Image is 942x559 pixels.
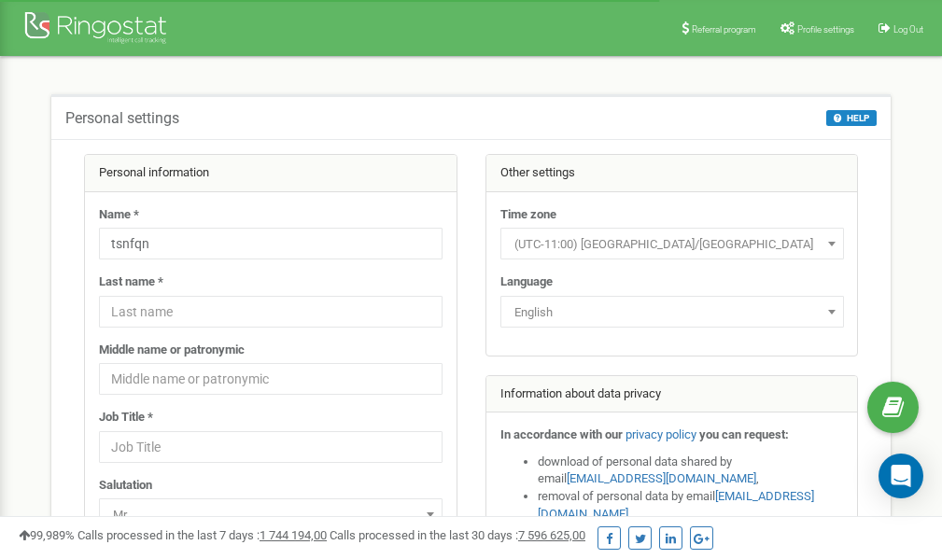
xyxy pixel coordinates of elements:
strong: you can request: [699,427,789,441]
h5: Personal settings [65,110,179,127]
span: English [507,300,837,326]
input: Middle name or patronymic [99,363,443,395]
li: removal of personal data by email , [538,488,844,523]
div: Information about data privacy [486,376,858,413]
input: Name [99,228,443,259]
span: Mr. [99,498,443,530]
div: Personal information [85,155,457,192]
span: Profile settings [797,24,854,35]
label: Middle name or patronymic [99,342,245,359]
span: (UTC-11:00) Pacific/Midway [507,231,837,258]
span: (UTC-11:00) Pacific/Midway [500,228,844,259]
li: download of personal data shared by email , [538,454,844,488]
span: Log Out [893,24,923,35]
span: Mr. [105,502,436,528]
strong: In accordance with our [500,427,623,441]
label: Name * [99,206,139,224]
span: 99,989% [19,528,75,542]
span: Referral program [692,24,756,35]
div: Other settings [486,155,858,192]
span: English [500,296,844,328]
button: HELP [826,110,877,126]
u: 7 596 625,00 [518,528,585,542]
label: Last name * [99,273,163,291]
a: privacy policy [626,427,696,441]
label: Time zone [500,206,556,224]
label: Job Title * [99,409,153,426]
input: Job Title [99,431,443,463]
span: Calls processed in the last 30 days : [330,528,585,542]
a: [EMAIL_ADDRESS][DOMAIN_NAME] [567,471,756,485]
label: Language [500,273,553,291]
span: Calls processed in the last 7 days : [77,528,327,542]
u: 1 744 194,00 [260,528,327,542]
label: Salutation [99,477,152,495]
div: Open Intercom Messenger [879,454,923,498]
input: Last name [99,296,443,328]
